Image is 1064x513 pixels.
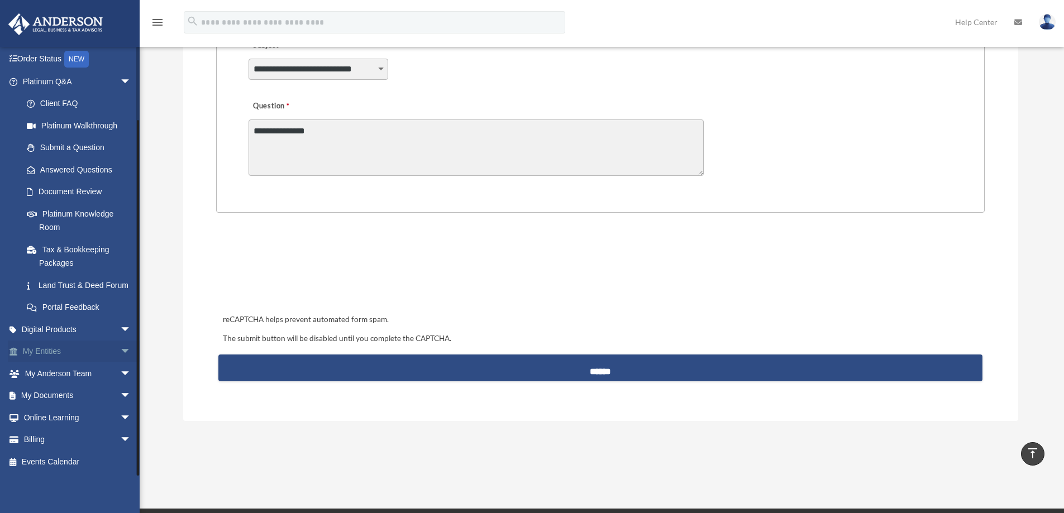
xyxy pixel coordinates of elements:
[16,181,148,203] a: Document Review
[120,385,142,407] span: arrow_drop_down
[1026,447,1039,460] i: vertical_align_top
[1021,442,1044,466] a: vertical_align_top
[8,429,148,451] a: Billingarrow_drop_down
[64,51,89,68] div: NEW
[218,313,982,327] div: reCAPTCHA helps prevent automated form spam.
[16,296,148,319] a: Portal Feedback
[120,318,142,341] span: arrow_drop_down
[151,20,164,29] a: menu
[8,70,148,93] a: Platinum Q&Aarrow_drop_down
[16,93,148,115] a: Client FAQ
[120,429,142,452] span: arrow_drop_down
[8,385,148,407] a: My Documentsarrow_drop_down
[220,247,389,291] iframe: reCAPTCHA
[16,274,148,296] a: Land Trust & Deed Forum
[8,362,148,385] a: My Anderson Teamarrow_drop_down
[8,341,148,363] a: My Entitiesarrow_drop_down
[8,318,148,341] a: Digital Productsarrow_drop_down
[5,13,106,35] img: Anderson Advisors Platinum Portal
[16,238,148,274] a: Tax & Bookkeeping Packages
[8,450,148,473] a: Events Calendar
[120,70,142,93] span: arrow_drop_down
[8,406,148,429] a: Online Learningarrow_drop_down
[120,362,142,385] span: arrow_drop_down
[120,341,142,363] span: arrow_drop_down
[1039,14,1056,30] img: User Pic
[16,114,148,137] a: Platinum Walkthrough
[218,332,982,346] div: The submit button will be disabled until you complete the CAPTCHA.
[187,15,199,27] i: search
[16,159,148,181] a: Answered Questions
[16,137,142,159] a: Submit a Question
[151,16,164,29] i: menu
[249,99,335,114] label: Question
[16,203,148,238] a: Platinum Knowledge Room
[8,48,148,71] a: Order StatusNEW
[120,406,142,429] span: arrow_drop_down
